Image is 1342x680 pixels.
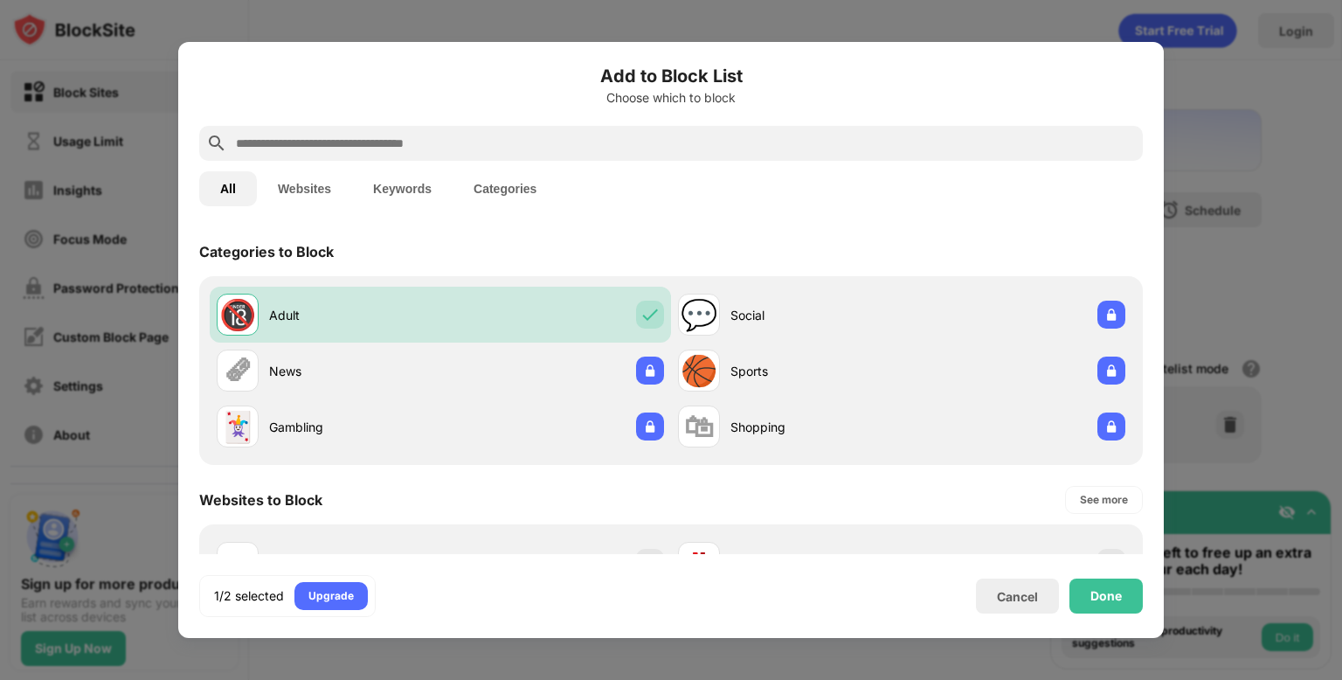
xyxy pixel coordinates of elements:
[352,171,453,206] button: Keywords
[214,587,284,605] div: 1/2 selected
[269,554,440,572] div: [DOMAIN_NAME]
[1090,589,1122,603] div: Done
[199,63,1143,89] h6: Add to Block List
[730,362,902,380] div: Sports
[199,491,322,509] div: Websites to Block
[219,409,256,445] div: 🃏
[681,353,717,389] div: 🏀
[257,171,352,206] button: Websites
[681,297,717,333] div: 💬
[269,418,440,436] div: Gambling
[199,243,334,260] div: Categories to Block
[1080,491,1128,509] div: See more
[997,589,1038,604] div: Cancel
[453,171,557,206] button: Categories
[219,297,256,333] div: 🔞
[206,133,227,154] img: search.svg
[199,91,1143,105] div: Choose which to block
[730,306,902,324] div: Social
[684,409,714,445] div: 🛍
[223,353,252,389] div: 🗞
[730,418,902,436] div: Shopping
[269,362,440,380] div: News
[227,552,248,573] img: favicons
[199,171,257,206] button: All
[688,552,709,573] img: favicons
[308,587,354,605] div: Upgrade
[730,554,902,572] div: [DOMAIN_NAME]
[269,306,440,324] div: Adult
